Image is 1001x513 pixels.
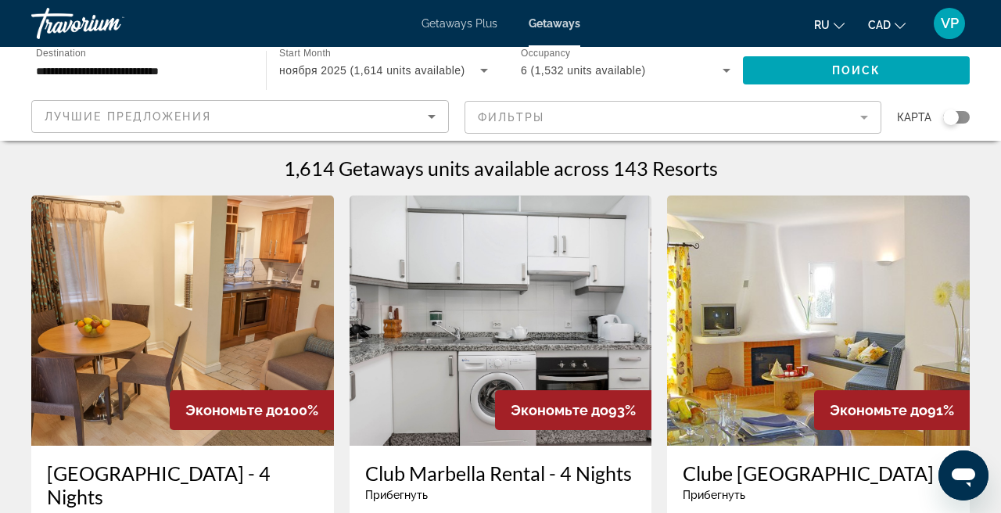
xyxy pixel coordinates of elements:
[511,402,608,418] span: Экономьте до
[365,489,428,501] span: Прибегнуть
[938,450,988,500] iframe: Кнопка для запуску вікна повідомлень
[279,48,331,59] span: Start Month
[422,17,497,30] a: Getaways Plus
[814,390,970,430] div: 91%
[868,19,891,31] span: CAD
[814,13,845,36] button: Change language
[45,107,436,126] mat-select: Sort by
[31,3,188,44] a: Travorium
[465,100,882,135] button: Filter
[683,489,745,501] span: Прибегнуть
[830,402,927,418] span: Экономьте до
[495,390,651,430] div: 93%
[365,461,637,485] a: Club Marbella Rental - 4 Nights
[743,56,970,84] button: Поиск
[667,196,970,446] img: 2414I01L.jpg
[941,16,959,31] span: VP
[929,7,970,40] button: User Menu
[521,48,570,59] span: Occupancy
[529,17,580,30] a: Getaways
[683,461,954,485] a: Clube [GEOGRAPHIC_DATA]
[47,461,318,508] a: [GEOGRAPHIC_DATA] - 4 Nights
[832,64,881,77] span: Поиск
[814,19,830,31] span: ru
[350,196,652,446] img: 2404I01X.jpg
[279,64,465,77] span: ноября 2025 (1,614 units available)
[36,48,86,58] span: Destination
[284,156,718,180] h1: 1,614 Getaways units available across 143 Resorts
[868,13,906,36] button: Change currency
[897,106,931,128] span: карта
[521,64,646,77] span: 6 (1,532 units available)
[170,390,334,430] div: 100%
[45,110,211,123] span: Лучшие предложения
[185,402,283,418] span: Экономьте до
[31,196,334,446] img: 1916I01X.jpg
